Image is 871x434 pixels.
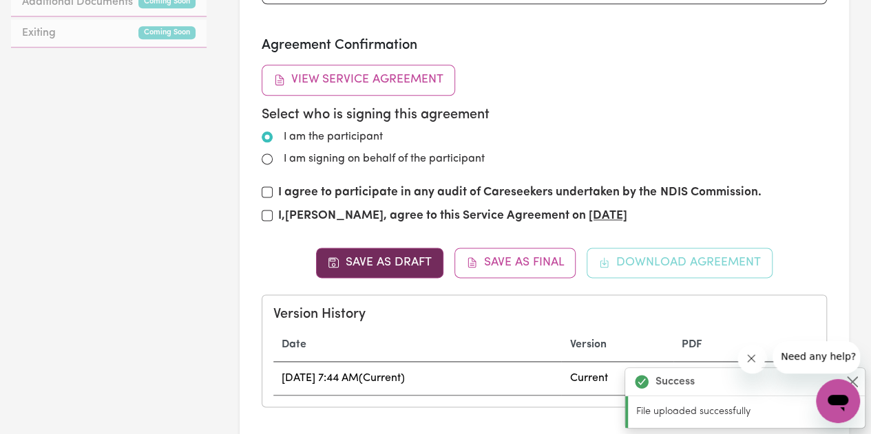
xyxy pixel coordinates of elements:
[737,345,767,374] iframe: Close message
[636,404,857,420] p: File uploaded successfully
[561,361,673,395] td: Current
[284,151,485,167] label: I am signing on behalf of the participant
[273,306,815,323] h5: Version History
[454,248,576,278] button: Save as Final
[316,248,443,278] button: Save as Draft
[589,210,627,221] u: [DATE]
[284,129,383,145] label: I am the participant
[138,26,196,39] small: Coming Soon
[561,328,673,362] th: Version
[773,341,860,373] iframe: Message from company
[262,65,455,95] button: View Service Agreement
[655,373,695,390] strong: Success
[278,184,761,202] label: I agree to participate in any audit of Careseekers undertaken by the NDIS Commission.
[22,25,56,41] span: Exiting
[273,328,561,362] th: Date
[278,207,627,225] label: I, , agree to this Service Agreement on
[11,19,207,47] a: ExitingComing Soon
[673,328,815,362] th: PDF
[285,210,384,221] strong: [PERSON_NAME]
[816,379,860,423] iframe: Button to launch messaging window
[262,107,827,123] h5: Select who is signing this agreement
[262,37,827,54] h3: Agreement Confirmation
[273,361,561,395] td: [DATE] 7:44 AM (Current)
[844,373,861,390] button: Close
